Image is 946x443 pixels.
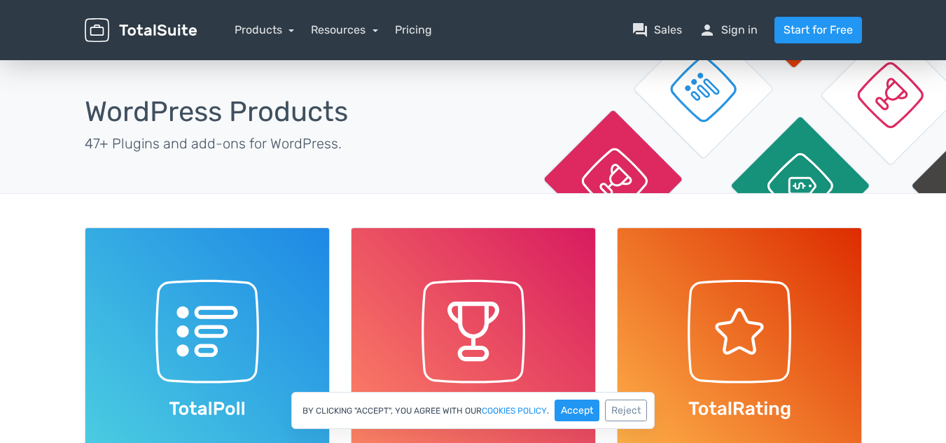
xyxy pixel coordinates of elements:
span: person [699,22,716,38]
a: cookies policy [482,407,547,415]
a: Products [235,23,295,36]
h1: WordPress Products [85,97,463,127]
a: Resources [311,23,378,36]
a: question_answerSales [632,22,682,38]
a: Start for Free [774,17,862,43]
a: personSign in [699,22,758,38]
img: TotalSuite for WordPress [85,18,197,43]
button: Accept [555,400,599,421]
p: 47+ Plugins and add-ons for WordPress. [85,133,463,154]
span: question_answer [632,22,648,38]
button: Reject [605,400,647,421]
div: By clicking "Accept", you agree with our . [291,392,655,429]
a: Pricing [395,22,432,38]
